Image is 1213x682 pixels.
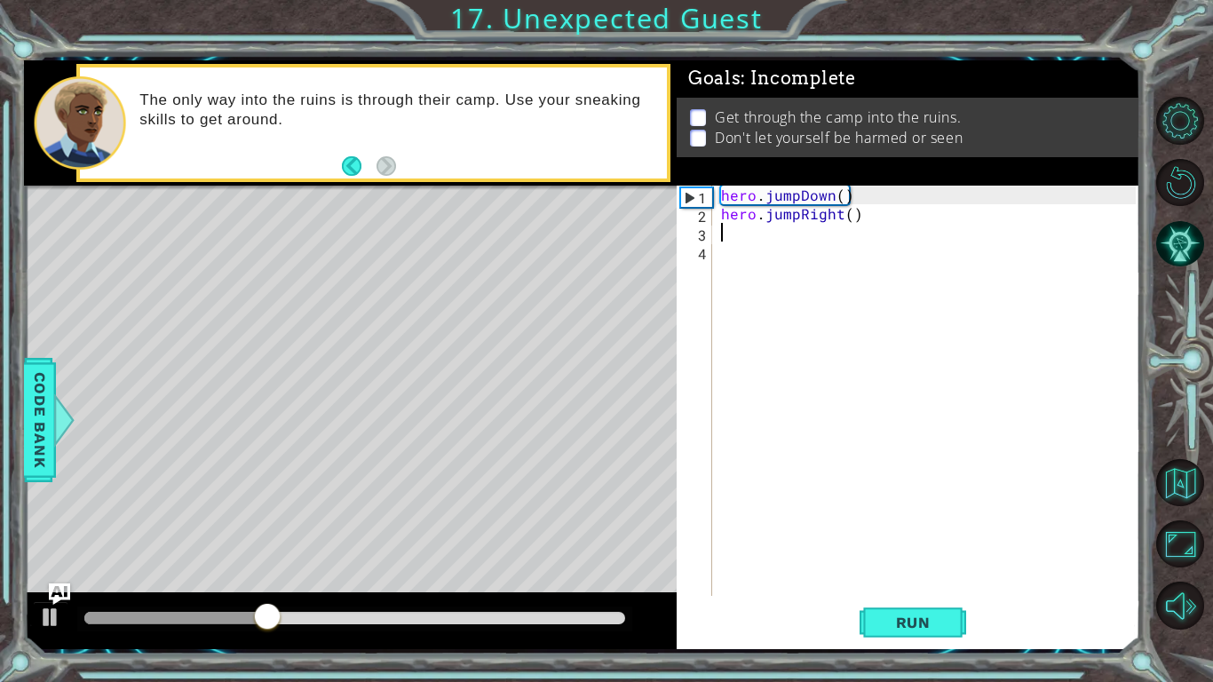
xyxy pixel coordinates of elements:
[860,599,966,646] button: Shift+Enter: Run current code.
[1156,520,1204,568] button: Maximize Browser
[741,67,855,89] span: : Incomplete
[26,365,54,473] span: Code Bank
[680,244,712,263] div: 4
[377,156,396,176] button: Next
[680,207,712,226] div: 2
[1156,97,1204,145] button: Level Options
[715,128,963,147] p: Don't let yourself be harmed or seen
[139,91,654,130] p: The only way into the ruins is through their camp. Use your sneaking skills to get around.
[878,614,948,631] span: Run
[1156,459,1204,507] button: Back to Map
[1156,220,1204,268] button: AI Hint
[49,583,70,605] button: Ask AI
[342,156,377,176] button: Back
[1159,452,1213,513] a: Back to Map
[33,601,68,638] button: Ctrl + P: Play
[681,188,712,207] div: 1
[688,67,856,90] span: Goals
[715,107,961,127] p: Get through the camp into the ruins.
[1156,582,1204,630] button: Mute
[1156,159,1204,207] button: Restart Level
[680,226,712,244] div: 3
